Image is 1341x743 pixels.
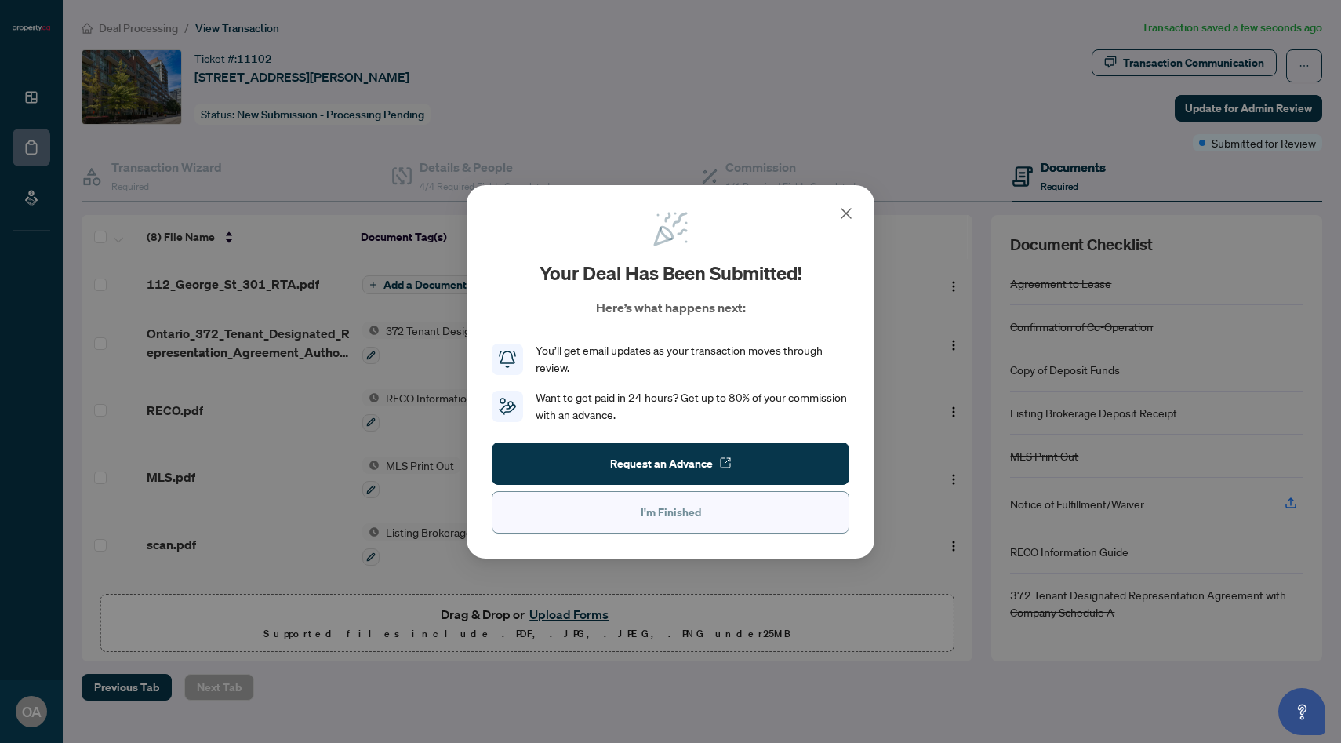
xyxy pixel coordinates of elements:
[540,260,802,286] h2: Your deal has been submitted!
[536,389,849,424] div: Want to get paid in 24 hours? Get up to 80% of your commission with an advance.
[641,499,701,524] span: I'm Finished
[610,450,713,475] span: Request an Advance
[1278,688,1325,735] button: Open asap
[492,442,849,484] button: Request an Advance
[536,342,849,377] div: You’ll get email updates as your transaction moves through review.
[492,490,849,533] button: I'm Finished
[596,298,746,317] p: Here’s what happens next:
